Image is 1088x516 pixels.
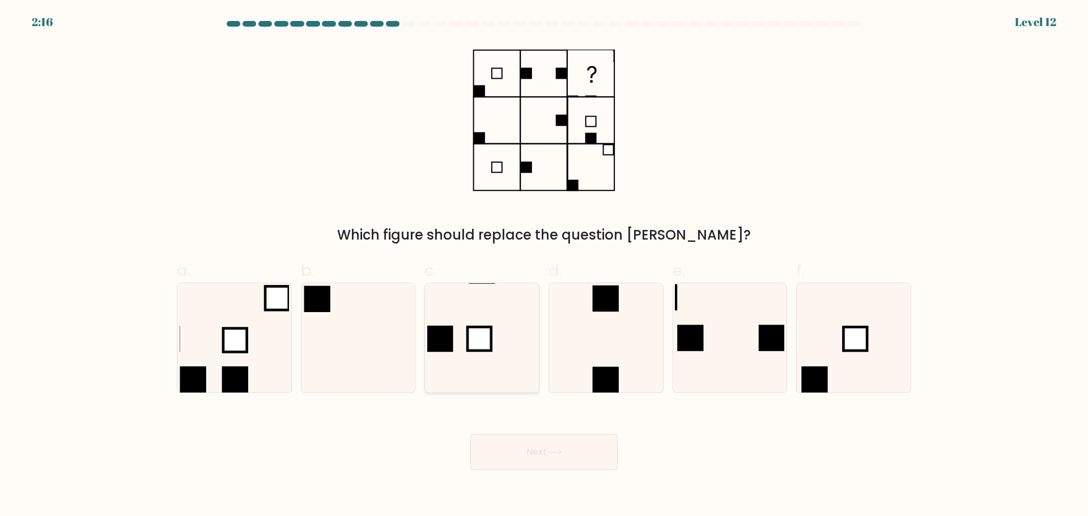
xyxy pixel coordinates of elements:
[796,259,804,282] span: f.
[424,259,437,282] span: c.
[32,14,53,31] div: 2:16
[470,434,618,470] button: Next
[549,259,562,282] span: d.
[673,259,685,282] span: e.
[1015,14,1056,31] div: Level 12
[301,259,314,282] span: b.
[184,225,904,245] div: Which figure should replace the question [PERSON_NAME]?
[177,259,190,282] span: a.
